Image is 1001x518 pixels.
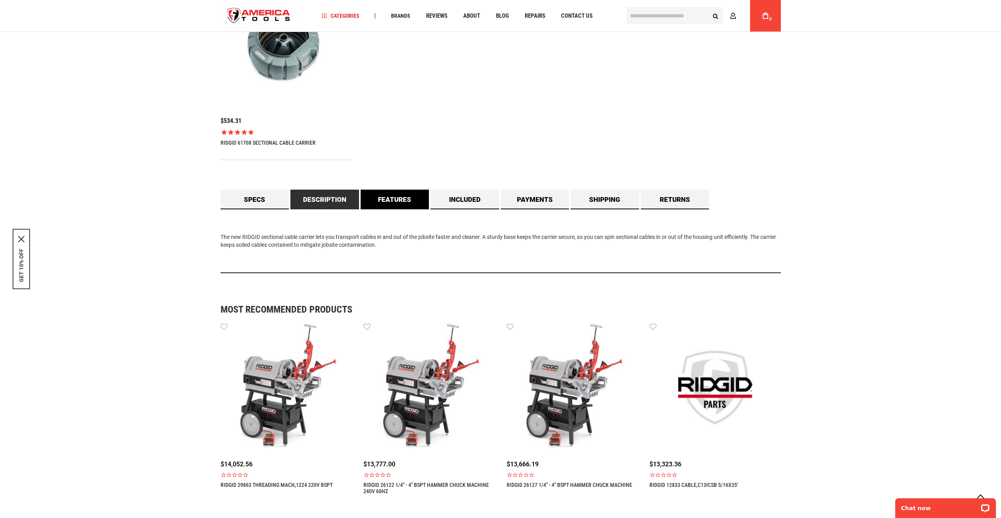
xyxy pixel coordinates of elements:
[641,190,709,209] a: Returns
[221,1,297,31] a: store logo
[423,11,451,21] a: Reviews
[322,13,359,19] span: Categories
[387,11,414,21] a: Brands
[18,236,24,242] svg: close icon
[391,13,410,19] span: Brands
[507,460,539,468] span: $13,666.19
[521,11,549,21] a: Repairs
[221,482,333,488] a: RIDGID 29863 THREADING MACH,1224 220V BSPT
[221,209,781,273] div: The new RIDGID sectional cable carrier lets you transport cables in and out of the jobsite faster...
[561,13,593,19] span: Contact Us
[525,13,545,19] span: Repairs
[649,322,781,453] img: RIDGID 12833 CABLE,C13ICSB 5/16X35'
[571,190,639,209] a: Shipping
[463,13,480,19] span: About
[492,11,513,21] a: Blog
[496,13,509,19] span: Blog
[221,117,241,125] span: $534.31
[221,190,289,209] a: Specs
[460,11,484,21] a: About
[890,493,1001,518] iframe: LiveChat chat widget
[361,190,429,209] a: Features
[507,482,632,488] a: RIDGID 26127 1/4" - 4" BSPT HAMMER CHUCK MACHINE
[221,460,253,468] span: $14,052.56
[318,11,363,21] a: Categories
[221,140,316,146] a: RIDGID 61708 SECTIONAL CABLE CARRIER
[507,472,638,478] span: Rated 0.0 out of 5 stars 0 reviews
[18,249,24,282] button: GET 10% OFF
[769,17,772,21] span: 0
[221,305,753,314] strong: Most Recommended Products
[649,472,781,478] span: Rated 0.0 out of 5 stars 0 reviews
[558,11,596,21] a: Contact Us
[507,322,638,453] img: RIDGID 26127 1/4" - 4" BSPT HAMMER CHUCK MACHINE
[221,472,352,478] span: Rated 0.0 out of 5 stars 0 reviews
[430,190,499,209] a: Included
[363,322,495,453] img: RIDGID 26122 1/4" - 4" BSPT HAMMER CHUCK MACHINE 240V 60HZ
[221,129,352,136] span: Rated 5.0 out of 5 stars 1 reviews
[221,1,297,31] img: America Tools
[649,460,681,468] span: $13,323.36
[221,322,352,453] img: RIDGID 29863 THREADING MACH,1224 220V BSPT
[18,236,24,242] button: Close
[501,190,569,209] a: Payments
[649,482,738,488] a: RIDGID 12833 CABLE,C13ICSB 5/16X35'
[363,472,495,478] span: Rated 0.0 out of 5 stars 0 reviews
[290,190,359,209] a: Description
[363,482,495,494] a: RIDGID 26122 1/4" - 4" BSPT HAMMER CHUCK MACHINE 240V 60HZ
[426,13,447,19] span: Reviews
[363,460,395,468] span: $13,777.00
[708,8,723,23] button: Search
